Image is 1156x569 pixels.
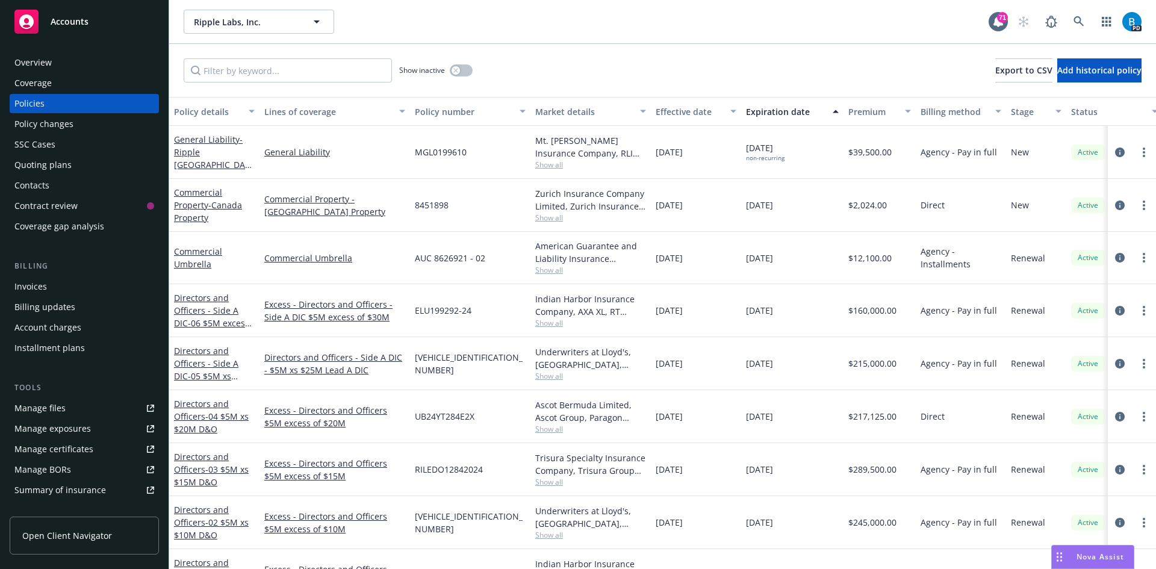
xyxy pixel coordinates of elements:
[174,398,249,435] a: Directors and Officers
[174,246,222,270] a: Commercial Umbrella
[1095,10,1119,34] a: Switch app
[1137,303,1151,318] a: more
[848,357,897,370] span: $215,000.00
[1076,358,1100,369] span: Active
[746,154,785,162] div: non-recurring
[174,134,250,208] a: General Liability
[535,505,646,530] div: Underwriters at Lloyd's, [GEOGRAPHIC_DATA], Lloyd's of [GEOGRAPHIC_DATA], Paragon Insurance Holdings
[848,410,897,423] span: $217,125.00
[535,371,646,381] span: Show all
[1051,545,1134,569] button: Nova Assist
[848,199,887,211] span: $2,024.00
[14,176,49,195] div: Contacts
[10,480,159,500] a: Summary of insurance
[10,217,159,236] a: Coverage gap analysis
[1011,146,1029,158] span: New
[848,105,898,118] div: Premium
[10,155,159,175] a: Quoting plans
[1137,145,1151,160] a: more
[535,318,646,328] span: Show all
[174,187,242,223] a: Commercial Property
[535,477,646,487] span: Show all
[656,304,683,317] span: [DATE]
[535,240,646,265] div: American Guarantee and Liability Insurance Company, Zurich Insurance Group
[1113,303,1127,318] a: circleInformation
[995,64,1052,76] span: Export to CSV
[535,105,633,118] div: Market details
[1113,250,1127,265] a: circleInformation
[535,134,646,160] div: Mt. [PERSON_NAME] Insurance Company, RLI Corp, Amwins
[535,530,646,540] span: Show all
[174,199,242,223] span: - Canada Property
[1076,464,1100,475] span: Active
[656,146,683,158] span: [DATE]
[848,463,897,476] span: $289,500.00
[14,318,81,337] div: Account charges
[535,213,646,223] span: Show all
[51,17,89,26] span: Accounts
[1076,147,1100,158] span: Active
[1011,304,1045,317] span: Renewal
[1076,252,1100,263] span: Active
[746,410,773,423] span: [DATE]
[174,317,252,341] span: - 06 $5M excess of $30M Side A DIC
[10,5,159,39] a: Accounts
[415,252,485,264] span: AUC 8626921 - 02
[10,399,159,418] a: Manage files
[921,304,997,317] span: Agency - Pay in full
[10,176,159,195] a: Contacts
[14,419,91,438] div: Manage exposures
[264,105,392,118] div: Lines of coverage
[746,252,773,264] span: [DATE]
[1052,546,1067,568] div: Drag to move
[14,338,85,358] div: Installment plans
[921,199,945,211] span: Direct
[1011,252,1045,264] span: Renewal
[921,357,997,370] span: Agency - Pay in full
[997,12,1008,23] div: 71
[921,516,997,529] span: Agency - Pay in full
[14,399,66,418] div: Manage files
[415,410,474,423] span: UB24YT284E2X
[1011,463,1045,476] span: Renewal
[916,97,1006,126] button: Billing method
[848,304,897,317] span: $160,000.00
[848,516,897,529] span: $245,000.00
[415,105,512,118] div: Policy number
[415,304,471,317] span: ELU199292-24
[1113,198,1127,213] a: circleInformation
[1077,552,1124,562] span: Nova Assist
[10,196,159,216] a: Contract review
[1057,58,1142,82] button: Add historical policy
[535,399,646,424] div: Ascot Bermuda Limited, Ascot Group, Paragon Insurance Holdings
[174,411,249,435] span: - 04 $5M xs $20M D&O
[1137,462,1151,477] a: more
[1113,515,1127,530] a: circleInformation
[535,265,646,275] span: Show all
[1137,515,1151,530] a: more
[921,146,997,158] span: Agency - Pay in full
[194,16,298,28] span: Ripple Labs, Inc.
[921,410,945,423] span: Direct
[22,529,112,542] span: Open Client Navigator
[14,460,71,479] div: Manage BORs
[995,58,1052,82] button: Export to CSV
[746,357,773,370] span: [DATE]
[10,53,159,72] a: Overview
[10,260,159,272] div: Billing
[14,94,45,113] div: Policies
[1113,356,1127,371] a: circleInformation
[1076,305,1100,316] span: Active
[741,97,844,126] button: Expiration date
[174,504,249,541] a: Directors and Officers
[14,135,55,154] div: SSC Cases
[174,345,242,394] a: Directors and Officers - Side A DIC
[14,114,73,134] div: Policy changes
[174,105,241,118] div: Policy details
[656,199,683,211] span: [DATE]
[264,298,405,323] a: Excess - Directors and Officers - Side A DIC $5M excess of $30M
[169,97,259,126] button: Policy details
[651,97,741,126] button: Effective date
[415,199,449,211] span: 8451898
[264,457,405,482] a: Excess - Directors and Officers $5M excess of $15M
